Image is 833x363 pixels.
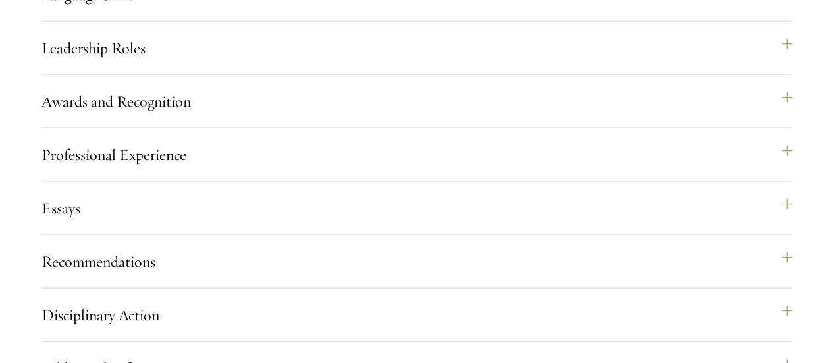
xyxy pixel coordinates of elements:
[41,139,792,171] button: Professional Experience
[41,246,792,277] button: Recommendations
[41,192,792,224] button: Essays
[41,32,792,64] button: Leadership Roles
[41,86,792,117] button: Awards and Recognition
[41,299,792,331] button: Disciplinary Action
